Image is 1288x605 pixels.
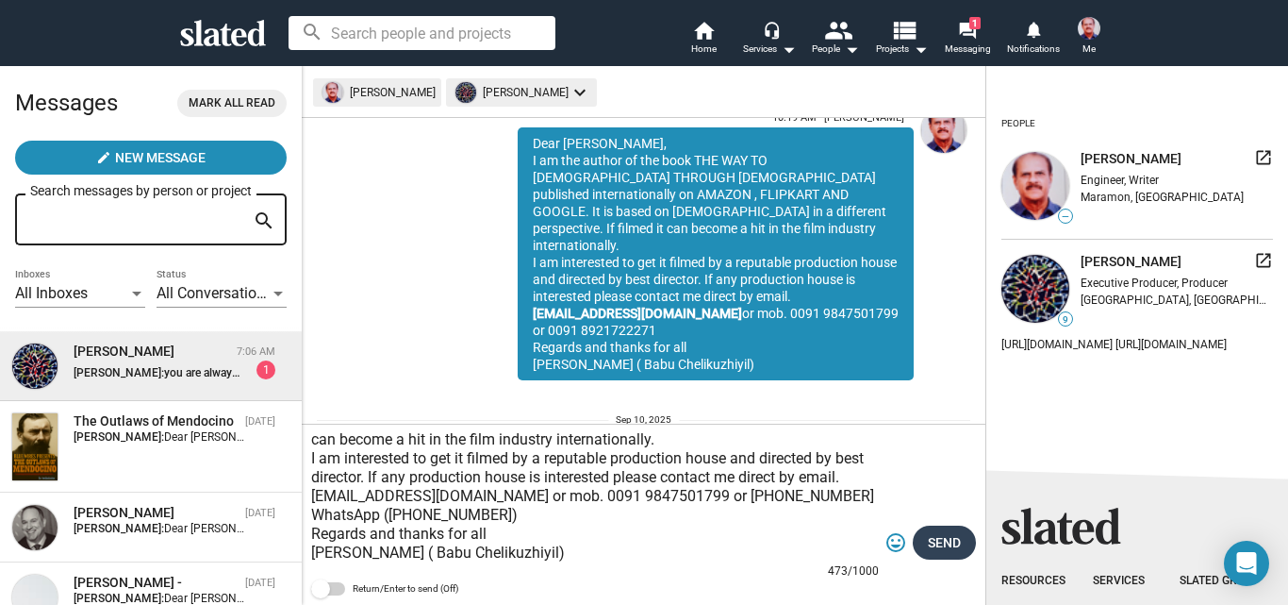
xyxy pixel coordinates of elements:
div: [GEOGRAPHIC_DATA], [GEOGRAPHIC_DATA], [GEOGRAPHIC_DATA] [1081,294,1273,307]
img: Breven Warren [12,344,58,389]
button: Mark all read [177,90,287,117]
div: Slated Group [1180,574,1273,589]
mat-icon: headset_mic [763,21,780,38]
span: All Inboxes [15,284,88,302]
mat-icon: launch [1254,148,1273,167]
div: 1 [256,361,275,379]
div: Executive Producer, Producer [1081,277,1273,290]
mat-chip: [PERSON_NAME] [446,78,597,107]
span: Send [928,526,961,560]
div: Maramon, [GEOGRAPHIC_DATA] [1081,191,1273,204]
span: [PERSON_NAME] [1081,253,1181,271]
strong: [PERSON_NAME]: [74,522,164,535]
button: Send [913,526,976,560]
button: Projects [868,19,934,60]
a: [EMAIL_ADDRESS][DOMAIN_NAME] [533,306,742,321]
a: Home [670,19,736,60]
button: Services [736,19,802,60]
img: undefined [1001,152,1069,220]
div: Breven Warren [74,343,229,361]
strong: [PERSON_NAME]: [74,366,164,379]
button: Abraham vargheseMe [1066,13,1112,62]
mat-icon: search [253,207,275,236]
img: The Outlaws of Mendocino [12,413,58,480]
img: undefined [1001,255,1069,323]
span: — [1059,211,1072,222]
img: Matthew Lessall [12,505,58,550]
a: Abraham varghese [917,104,970,384]
mat-icon: home [692,19,715,42]
div: [URL][DOMAIN_NAME] [URL][DOMAIN_NAME] [1001,334,1273,353]
span: New Message [115,141,206,175]
div: Dear [PERSON_NAME], I am the author of the book THE WAY TO [DEMOGRAPHIC_DATA] THROUGH [DEMOGRAPHI... [518,127,914,380]
time: [DATE] [245,577,275,589]
img: Abraham varghese [921,108,966,153]
span: All Conversations [157,284,272,302]
img: Abraham varghese [1078,17,1100,40]
span: Me [1082,38,1096,60]
div: People [1001,110,1035,137]
span: [PERSON_NAME] [824,111,904,124]
span: Return/Enter to send (Off) [353,578,458,600]
span: Notifications [1007,38,1060,60]
button: New Message [15,141,287,175]
mat-icon: arrow_drop_down [840,38,863,60]
mat-icon: keyboard_arrow_down [569,81,591,104]
div: People [812,38,859,60]
time: [DATE] [245,507,275,519]
h2: Messages [15,80,118,126]
mat-icon: arrow_drop_down [777,38,800,60]
mat-icon: tag_faces [884,531,907,554]
span: Messaging [945,38,991,60]
span: Projects [876,38,928,60]
mat-icon: forum [958,21,976,39]
mat-icon: people [824,16,851,43]
span: Home [691,38,717,60]
strong: [PERSON_NAME]: [74,592,164,605]
div: Services [1093,574,1164,589]
mat-icon: launch [1254,251,1273,270]
button: People [802,19,868,60]
div: Engineer, Writer [1081,174,1273,187]
time: 7:06 AM [237,345,275,358]
img: undefined [455,82,476,103]
mat-icon: view_list [890,16,917,43]
time: [DATE] [245,415,275,428]
span: you are always open to email, [EMAIL_ADDRESS][DOMAIN_NAME] [164,366,495,379]
mat-hint: 473/1000 [828,564,879,580]
mat-icon: notifications [1024,20,1042,38]
div: sarah - [74,574,238,592]
span: 10:19 AM [772,111,817,124]
a: 1Messaging [934,19,1000,60]
div: Open Intercom Messenger [1224,541,1269,586]
span: 9 [1059,314,1072,326]
mat-icon: arrow_drop_down [909,38,932,60]
div: The Outlaws of Mendocino [74,412,238,430]
span: Mark all read [189,93,275,113]
span: [PERSON_NAME] [1081,150,1181,168]
strong: [PERSON_NAME]: [74,430,164,444]
div: Services [743,38,796,60]
div: Resources [1001,574,1077,589]
a: Notifications [1000,19,1066,60]
input: Search people and projects [289,16,555,50]
span: 1 [969,17,981,29]
div: Matthew Lessall [74,504,238,522]
mat-icon: create [96,150,111,165]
